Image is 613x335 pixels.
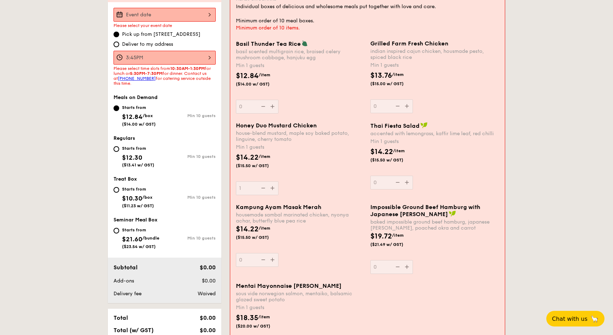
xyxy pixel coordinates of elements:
span: $0.00 [200,264,216,271]
a: [PHONE_NUMBER] [118,76,156,81]
span: $14.22 [236,225,259,234]
span: Total [114,314,128,321]
span: ($15.00 w/ GST) [370,81,419,87]
span: Deliver to my address [122,41,173,48]
span: Thai Fiesta Salad [370,122,420,129]
input: Pick up from [STREET_ADDRESS] [114,32,119,37]
div: Starts from [122,227,159,233]
input: Starts from$21.60/bundle($23.54 w/ GST)Min 10 guests [114,228,119,234]
input: Starts from$12.84/box($14.00 w/ GST)Min 10 guests [114,105,119,111]
span: Delivery fee [114,291,142,297]
span: Impossible Ground Beef Hamburg with Japanese [PERSON_NAME] [370,204,480,218]
span: Total (w/ GST) [114,327,154,334]
span: Meals on Demand [114,94,158,100]
span: /item [392,72,404,77]
button: Chat with us🦙 [546,311,604,326]
span: Subtotal [114,264,138,271]
strong: 10:30AM-1:30PM [170,66,205,71]
span: ($14.00 w/ GST) [122,122,156,127]
div: Starts from [122,145,154,151]
div: basil scented multigrain rice, braised celery mushroom cabbage, hanjuku egg [236,49,365,61]
div: Min 1 guests [370,62,499,69]
div: Starts from [122,105,156,110]
span: $18.35 [236,314,258,322]
input: Event date [114,8,216,22]
span: ($11.23 w/ GST) [122,203,154,208]
span: ($23.54 w/ GST) [122,244,156,249]
span: $12.30 [122,154,142,161]
span: Honey Duo Mustard Chicken [236,122,317,129]
span: Mentai Mayonnaise [PERSON_NAME] [236,282,342,289]
span: $12.84 [236,72,259,80]
div: Starts from [122,186,154,192]
strong: 5:30PM-7:30PM [130,71,162,76]
span: Please select time slots from for lunch or for dinner. Contact us at for catering service outside... [114,66,211,86]
span: Seminar Meal Box [114,217,158,223]
span: /bundle [142,236,159,241]
span: Basil Thunder Tea Rice [236,40,301,47]
div: baked impossible ground beef hamburg, japanese [PERSON_NAME], poached okra and carrot [370,219,499,231]
div: Min 10 guests [165,154,216,159]
span: 🦙 [590,315,599,323]
div: accented with lemongrass, kaffir lime leaf, red chilli [370,131,499,137]
span: /item [259,226,270,231]
span: $0.00 [202,278,216,284]
span: ($15.50 w/ GST) [236,163,284,169]
span: $19.72 [370,232,392,241]
div: indian inspired cajun chicken, housmade pesto, spiced black rice [370,48,499,60]
div: Min 1 guests [236,304,365,311]
span: /box [143,113,153,118]
div: house-blend mustard, maple soy baked potato, linguine, cherry tomato [236,130,365,142]
span: /item [258,314,270,319]
span: $13.76 [370,71,392,80]
div: sous vide norwegian salmon, mentaiko, balsamic glazed sweet potato [236,291,365,303]
span: Waived [198,291,216,297]
span: /item [259,72,270,77]
span: ($15.50 w/ GST) [370,157,419,163]
div: Min 1 guests [370,138,499,145]
img: icon-vegan.f8ff3823.svg [420,122,427,128]
span: Chat with us [552,315,587,322]
div: Min 1 guests [236,144,365,151]
div: Min 1 guests [236,62,365,69]
span: ($20.00 w/ GST) [236,323,284,329]
span: $14.22 [370,148,393,156]
div: Individual boxes of delicious and wholesome meals put together with love and care. Minimum order ... [236,3,499,24]
span: $0.00 [200,327,216,334]
div: Min 10 guests [165,236,216,241]
input: Starts from$10.30/box($11.23 w/ GST)Min 10 guests [114,187,119,193]
span: Treat Box [114,176,137,182]
span: $12.84 [122,113,143,121]
div: Please select your event date [114,23,216,28]
span: $10.30 [122,194,142,202]
img: icon-vegetarian.fe4039eb.svg [302,40,308,46]
span: $21.60 [122,235,142,243]
span: /item [259,154,270,159]
span: /item [393,148,405,153]
span: ($13.41 w/ GST) [122,163,154,167]
img: icon-vegan.f8ff3823.svg [449,210,456,217]
span: $0.00 [200,314,216,321]
span: ($14.00 w/ GST) [236,81,284,87]
span: /item [392,233,404,238]
span: Kampung Ayam Masak Merah [236,204,321,210]
input: Starts from$12.30($13.41 w/ GST)Min 10 guests [114,146,119,152]
span: Pick up from [STREET_ADDRESS] [122,31,200,38]
span: /box [142,195,153,200]
span: ($21.49 w/ GST) [370,242,419,247]
input: Deliver to my address [114,42,119,47]
span: Regulars [114,135,135,141]
span: $14.22 [236,153,259,162]
div: housemade sambal marinated chicken, nyonya achar, butterfly blue pea rice [236,212,365,224]
div: Min 10 guests [165,113,216,118]
div: Minimum order of 10 items. [236,24,499,32]
span: Add-ons [114,278,134,284]
span: ($15.50 w/ GST) [236,235,284,240]
span: Grilled Farm Fresh Chicken [370,40,448,47]
input: Pick up time [114,51,216,65]
div: Min 10 guests [165,195,216,200]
